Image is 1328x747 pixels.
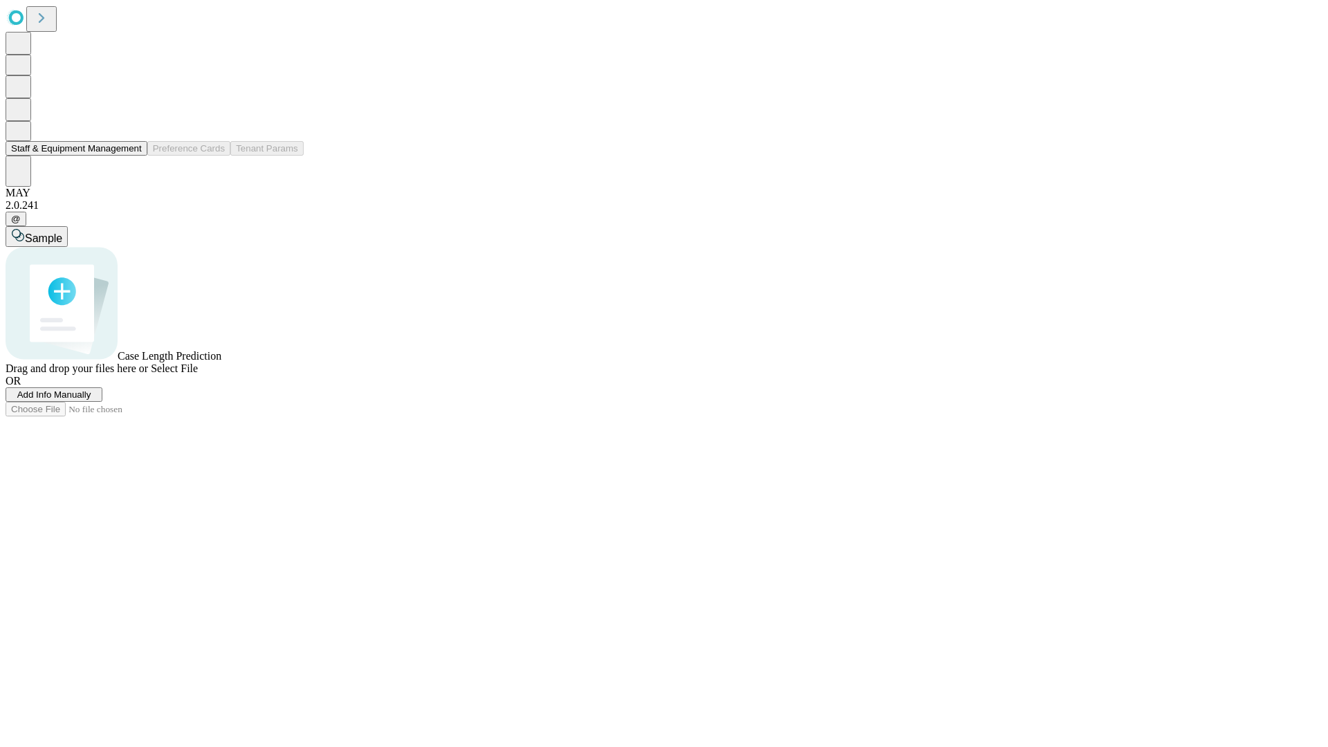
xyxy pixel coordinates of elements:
span: OR [6,375,21,387]
span: Sample [25,232,62,244]
button: Add Info Manually [6,387,102,402]
button: @ [6,212,26,226]
span: @ [11,214,21,224]
span: Drag and drop your files here or [6,362,148,374]
button: Staff & Equipment Management [6,141,147,156]
button: Preference Cards [147,141,230,156]
span: Case Length Prediction [118,350,221,362]
button: Sample [6,226,68,247]
div: 2.0.241 [6,199,1322,212]
span: Add Info Manually [17,389,91,400]
span: Select File [151,362,198,374]
div: MAY [6,187,1322,199]
button: Tenant Params [230,141,304,156]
